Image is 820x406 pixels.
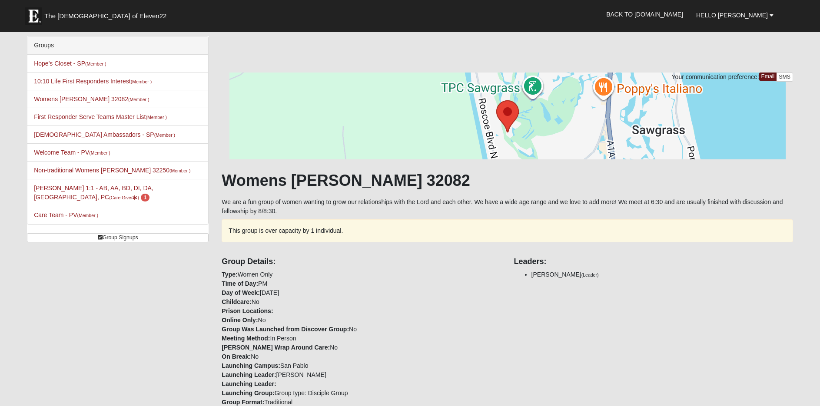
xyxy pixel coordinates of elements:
strong: Type: [222,271,237,278]
strong: Group Was Launched from Discover Group: [222,326,349,333]
span: Hello [PERSON_NAME] [696,12,768,19]
span: The [DEMOGRAPHIC_DATA] of Eleven22 [44,12,166,20]
a: Group Signups [27,233,209,242]
h4: Leaders: [514,257,793,267]
small: (Member ) [85,61,106,66]
strong: [PERSON_NAME] Wrap Around Care: [222,344,330,351]
small: (Care Giver ) [109,195,139,200]
small: (Member ) [146,115,166,120]
strong: Launching Leader: [222,380,276,387]
a: [DEMOGRAPHIC_DATA] Ambassadors - SP(Member ) [34,131,175,138]
a: 10:10 Life First Responders Interest(Member ) [34,78,152,85]
a: Care Team - PV(Member ) [34,211,98,218]
strong: Childcare: [222,298,251,305]
a: Page Properties (Alt+P) [799,391,814,403]
a: Womens [PERSON_NAME] 32082(Member ) [34,96,149,102]
a: First Responder Serve Teams Master List(Member ) [34,113,167,120]
a: SMS [776,73,793,82]
a: Hope's Closet - SP(Member ) [34,60,106,67]
span: ViewState Size: 55 KB [71,396,128,403]
strong: Launching Group: [222,389,274,396]
img: Eleven22 logo [25,7,42,25]
a: Non-traditional Womens [PERSON_NAME] 32250(Member ) [34,167,190,174]
small: (Member ) [128,97,149,102]
strong: Time of Day: [222,280,258,287]
a: [PERSON_NAME] 1:1 - AB, AA, BD, DI, DA, [GEOGRAPHIC_DATA], PC(Care Giver) 1 [34,185,153,201]
a: Web cache enabled [192,394,197,403]
a: Block Configuration (Alt-B) [783,391,799,403]
div: Groups [27,36,208,55]
span: Your communication preference: [672,73,759,80]
h4: Group Details: [222,257,501,267]
strong: Launching Leader: [222,371,276,378]
strong: Meeting Method: [222,335,270,342]
h1: Womens [PERSON_NAME] 32082 [222,171,793,190]
strong: Launching Campus: [222,362,280,369]
a: Hello [PERSON_NAME] [690,4,780,26]
small: (Leader) [581,272,599,277]
strong: Prison Locations: [222,307,273,314]
small: (Member ) [89,150,110,155]
a: Welcome Team - PV(Member ) [34,149,110,156]
strong: Online Only: [222,317,258,323]
span: number of pending members [141,194,150,201]
div: This group is over capacity by 1 individual. [222,219,793,242]
li: [PERSON_NAME] [531,270,793,279]
small: (Member ) [154,132,175,138]
small: (Member ) [169,168,190,173]
a: Email [759,73,777,81]
a: Back to [DOMAIN_NAME] [600,3,690,25]
small: (Member ) [131,79,152,84]
a: Page Load Time: 2.38s [8,396,62,403]
strong: On Break: [222,353,251,360]
span: HTML Size: 150 KB [135,396,186,403]
strong: Day of Week: [222,289,260,296]
a: The [DEMOGRAPHIC_DATA] of Eleven22 [20,3,194,25]
small: (Member ) [77,213,98,218]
